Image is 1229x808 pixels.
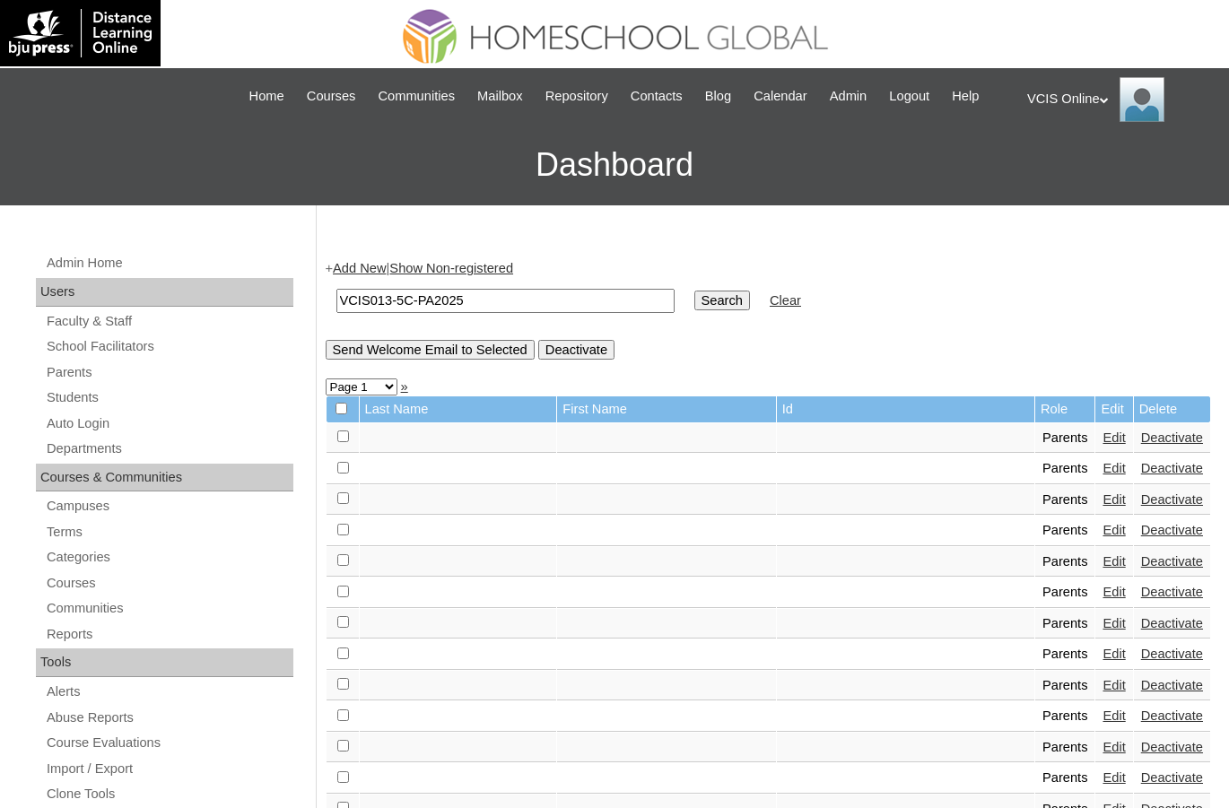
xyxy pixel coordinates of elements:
a: Courses [45,572,293,595]
span: Blog [705,86,731,107]
span: Mailbox [477,86,523,107]
a: Edit [1103,554,1125,569]
a: Communities [369,86,464,107]
a: Blog [696,86,740,107]
a: Clear [770,293,801,308]
a: Terms [45,521,293,543]
td: Parents [1035,423,1095,454]
a: Departments [45,438,293,460]
input: Deactivate [538,340,614,360]
a: Deactivate [1141,492,1203,507]
span: Repository [545,86,608,107]
td: Parents [1035,671,1095,701]
a: Deactivate [1141,770,1203,785]
a: Edit [1103,770,1125,785]
a: Course Evaluations [45,732,293,754]
a: Categories [45,546,293,569]
h3: Dashboard [9,125,1220,205]
a: Students [45,387,293,409]
a: Alerts [45,681,293,703]
span: Communities [378,86,455,107]
a: Edit [1103,616,1125,630]
a: Deactivate [1141,554,1203,569]
a: Admin [821,86,876,107]
a: Abuse Reports [45,707,293,729]
span: Help [952,86,979,107]
td: Id [777,396,1034,422]
td: Parents [1035,547,1095,578]
td: Parents [1035,454,1095,484]
a: Deactivate [1141,523,1203,537]
a: Edit [1103,492,1125,507]
span: Contacts [631,86,683,107]
td: Edit [1095,396,1132,422]
a: Admin Home [45,252,293,274]
a: Clone Tools [45,783,293,805]
a: Edit [1103,523,1125,537]
input: Search [694,291,750,310]
td: Parents [1035,609,1095,639]
div: Tools [36,648,293,677]
a: Edit [1103,461,1125,475]
a: Add New [333,261,386,275]
td: Parents [1035,763,1095,794]
td: Delete [1134,396,1210,422]
td: Role [1035,396,1095,422]
div: + | [326,259,1212,359]
a: Edit [1103,430,1125,445]
a: Contacts [622,86,692,107]
a: Courses [298,86,365,107]
a: Deactivate [1141,430,1203,445]
a: Deactivate [1141,647,1203,661]
td: Parents [1035,516,1095,546]
td: Parents [1035,701,1095,732]
input: Search [336,289,675,313]
a: Reports [45,623,293,646]
a: Deactivate [1141,585,1203,599]
a: Edit [1103,647,1125,661]
a: Parents [45,361,293,384]
a: Edit [1103,740,1125,754]
span: Home [249,86,284,107]
a: Mailbox [468,86,532,107]
span: Courses [307,86,356,107]
a: Deactivate [1141,616,1203,630]
a: Logout [880,86,938,107]
span: Calendar [754,86,806,107]
a: Help [943,86,988,107]
a: Calendar [745,86,815,107]
td: Parents [1035,639,1095,670]
a: Home [240,86,293,107]
td: Last Name [360,396,557,422]
td: Parents [1035,733,1095,763]
img: VCIS Online Admin [1120,77,1164,122]
a: Edit [1103,678,1125,692]
a: Faculty & Staff [45,310,293,333]
td: First Name [557,396,775,422]
a: Deactivate [1141,461,1203,475]
a: Deactivate [1141,678,1203,692]
div: VCIS Online [1027,77,1211,122]
a: Edit [1103,585,1125,599]
input: Send Welcome Email to Selected [326,340,535,360]
a: School Facilitators [45,335,293,358]
a: Deactivate [1141,708,1203,723]
td: Parents [1035,485,1095,516]
span: Logout [889,86,929,107]
div: Courses & Communities [36,464,293,492]
a: Show Non-registered [389,261,513,275]
a: Import / Export [45,758,293,780]
a: » [401,379,408,394]
div: Users [36,278,293,307]
span: Admin [830,86,867,107]
img: logo-white.png [9,9,152,57]
a: Communities [45,597,293,620]
a: Auto Login [45,413,293,435]
td: Parents [1035,578,1095,608]
a: Deactivate [1141,740,1203,754]
a: Edit [1103,708,1125,723]
a: Repository [536,86,617,107]
a: Campuses [45,495,293,517]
